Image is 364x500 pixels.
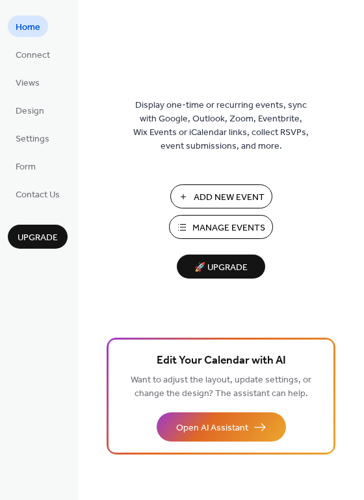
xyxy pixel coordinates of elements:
[16,77,40,90] span: Views
[8,183,68,205] a: Contact Us
[170,184,272,208] button: Add New Event
[8,127,57,149] a: Settings
[16,105,44,118] span: Design
[8,155,44,177] a: Form
[16,21,40,34] span: Home
[8,71,47,93] a: Views
[157,412,286,442] button: Open AI Assistant
[16,160,36,174] span: Form
[16,188,60,202] span: Contact Us
[194,191,265,205] span: Add New Event
[176,421,248,435] span: Open AI Assistant
[169,215,273,239] button: Manage Events
[18,231,58,245] span: Upgrade
[131,371,311,403] span: Want to adjust the layout, update settings, or change the design? The assistant can help.
[8,16,48,37] a: Home
[185,259,257,277] span: 🚀 Upgrade
[8,225,68,249] button: Upgrade
[8,44,58,65] a: Connect
[133,99,309,153] span: Display one-time or recurring events, sync with Google, Outlook, Zoom, Eventbrite, Wix Events or ...
[192,221,265,235] span: Manage Events
[16,132,49,146] span: Settings
[8,99,52,121] a: Design
[177,255,265,279] button: 🚀 Upgrade
[16,49,50,62] span: Connect
[157,352,286,370] span: Edit Your Calendar with AI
